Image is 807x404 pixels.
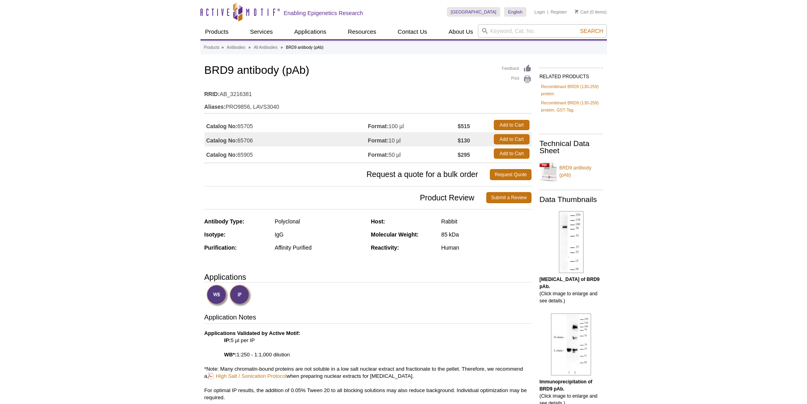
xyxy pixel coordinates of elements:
[245,24,278,39] a: Services
[204,244,237,251] strong: Purification:
[248,45,251,50] li: »
[204,146,368,161] td: 65905
[458,137,470,144] strong: $130
[204,44,220,51] a: Products
[559,211,584,273] img: BRD9 antibody (pAb) tested by Western blot.
[494,120,530,130] a: Add to Cart
[551,314,591,375] img: BRD9 antibody (pAb) tested by immunoprecipitation.
[494,148,530,159] a: Add to Cart
[275,218,365,225] div: Polyclonal
[200,24,233,39] a: Products
[539,277,600,289] b: [MEDICAL_DATA] of BRD9 pAb.
[458,151,470,158] strong: $295
[343,24,381,39] a: Resources
[502,75,532,84] a: Print
[541,83,601,97] a: Recombinant BRD9 (130-259) protein
[204,218,245,225] strong: Antibody Type:
[204,118,368,132] td: 65705
[578,27,605,35] button: Search
[551,9,567,15] a: Register
[490,169,532,180] a: Request Quote
[368,151,389,158] strong: Format:
[393,24,432,39] a: Contact Us
[575,9,589,15] a: Cart
[254,44,277,51] a: All Antibodies
[204,192,486,203] span: Product Review
[458,123,470,130] strong: $515
[486,192,532,203] a: Submit a Review
[539,160,603,183] a: BRD9 antibody (pAb)
[206,285,228,306] img: Western Blot Validated
[575,10,578,13] img: Your Cart
[371,244,399,251] strong: Reactivity:
[204,103,226,110] strong: Aliases:
[206,137,238,144] strong: Catalog No:
[504,7,526,17] a: English
[444,24,478,39] a: About Us
[539,379,592,392] b: Immunoprecipitation of BRD9 pAb.
[441,218,532,225] div: Rabbit
[371,231,418,238] strong: Molecular Weight:
[494,134,530,144] a: Add to Cart
[547,7,549,17] li: |
[204,64,532,78] h1: BRD9 antibody (pAb)
[371,218,385,225] strong: Host:
[204,86,532,98] td: AB_3216381
[206,151,238,158] strong: Catalog No:
[281,45,283,50] li: »
[368,137,389,144] strong: Format:
[221,45,224,50] li: »
[204,271,532,283] h3: Applications
[541,99,601,114] a: Recombinant BRD9 (130-259) protein, GST-Tag
[539,276,603,304] p: (Click image to enlarge and see details.)
[478,24,607,38] input: Keyword, Cat. No.
[575,7,607,17] li: (0 items)
[447,7,501,17] a: [GEOGRAPHIC_DATA]
[204,231,226,238] strong: Isotype:
[227,44,245,51] a: Antibodies
[289,24,331,39] a: Applications
[207,372,287,380] a: High Salt / Sonication Protocol
[539,196,603,203] h2: Data Thumbnails
[502,64,532,73] a: Feedback
[275,244,365,251] div: Affinity Purified
[580,28,603,34] span: Search
[368,132,458,146] td: 10 µl
[204,330,532,401] p: 5 µl per IP 1:250 - 1:1,000 dilution *Note: Many chromatin-bound proteins are not soluble in a lo...
[534,9,545,15] a: Login
[286,45,324,50] li: BRD9 antibody (pAb)
[539,67,603,82] h2: RELATED PRODUCTS
[368,146,458,161] td: 50 µl
[284,10,363,17] h2: Enabling Epigenetics Research
[204,132,368,146] td: 65706
[224,337,231,343] strong: IP:
[368,123,389,130] strong: Format:
[204,98,532,111] td: PRO9856, LAVS3040
[441,244,532,251] div: Human
[204,90,220,98] strong: RRID:
[204,330,300,336] b: Applications Validated by Active Motif:
[204,313,532,324] h3: Application Notes
[229,285,251,306] img: Immunoprecipitation Validated
[204,169,490,180] span: Request a quote for a bulk order
[206,123,238,130] strong: Catalog No:
[275,231,365,238] div: IgG
[441,231,532,238] div: 85 kDa
[539,140,603,154] h2: Technical Data Sheet
[368,118,458,132] td: 100 µl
